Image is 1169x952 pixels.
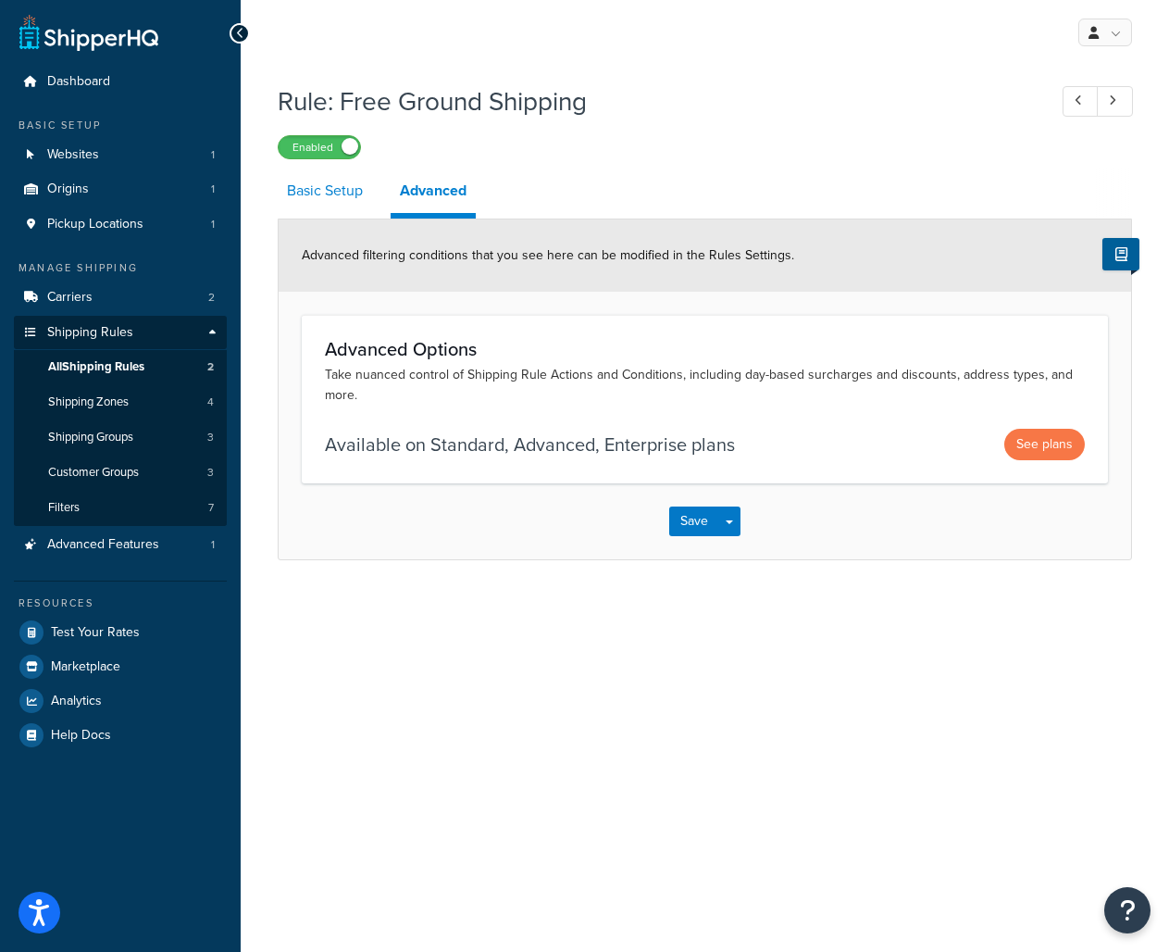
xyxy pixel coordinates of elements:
[391,169,476,219] a: Advanced
[669,507,719,536] button: Save
[207,395,214,410] span: 4
[14,420,227,455] li: Shipping Groups
[325,365,1085,406] p: Take nuanced control of Shipping Rule Actions and Conditions, including day-based surcharges and ...
[302,245,794,265] span: Advanced filtering conditions that you see here can be modified in the Rules Settings.
[278,83,1028,119] h1: Rule: Free Ground Shipping
[48,500,80,516] span: Filters
[47,182,89,197] span: Origins
[14,385,227,420] a: Shipping Zones4
[1104,887,1150,933] button: Open Resource Center
[47,74,110,90] span: Dashboard
[47,147,99,163] span: Websites
[14,350,227,384] a: AllShipping Rules2
[14,528,227,562] li: Advanced Features
[207,430,214,445] span: 3
[47,290,93,306] span: Carriers
[14,650,227,683] a: Marketplace
[14,260,227,276] div: Manage Shipping
[14,138,227,172] li: Websites
[211,147,215,163] span: 1
[14,595,227,611] div: Resources
[14,528,227,562] a: Advanced Features1
[14,207,227,242] li: Pickup Locations
[207,359,214,375] span: 2
[1102,238,1139,270] button: Show Help Docs
[51,694,102,709] span: Analytics
[14,281,227,315] li: Carriers
[279,136,360,158] label: Enabled
[14,719,227,752] a: Help Docs
[325,432,735,457] p: Available on Standard, Advanced, Enterprise plans
[14,316,227,350] a: Shipping Rules
[48,465,139,481] span: Customer Groups
[51,659,120,675] span: Marketplace
[14,385,227,420] li: Shipping Zones
[14,65,227,99] a: Dashboard
[207,465,214,481] span: 3
[47,537,159,553] span: Advanced Features
[211,537,215,553] span: 1
[208,500,214,516] span: 7
[14,616,227,649] a: Test Your Rates
[14,456,227,490] a: Customer Groups3
[48,395,129,410] span: Shipping Zones
[51,625,140,641] span: Test Your Rates
[14,118,227,133] div: Basic Setup
[1004,429,1085,460] button: See plans
[14,172,227,207] li: Origins
[14,684,227,718] a: Analytics
[14,316,227,527] li: Shipping Rules
[14,281,227,315] a: Carriers2
[14,491,227,525] a: Filters7
[278,169,372,213] a: Basic Setup
[14,207,227,242] a: Pickup Locations1
[1097,86,1133,117] a: Next Record
[14,456,227,490] li: Customer Groups
[14,172,227,207] a: Origins1
[211,217,215,232] span: 1
[211,182,215,197] span: 1
[208,290,215,306] span: 2
[51,728,111,744] span: Help Docs
[1063,86,1099,117] a: Previous Record
[48,430,133,445] span: Shipping Groups
[14,138,227,172] a: Websites1
[47,217,143,232] span: Pickup Locations
[48,359,144,375] span: All Shipping Rules
[14,420,227,455] a: Shipping Groups3
[47,325,133,341] span: Shipping Rules
[325,339,1085,359] h3: Advanced Options
[14,491,227,525] li: Filters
